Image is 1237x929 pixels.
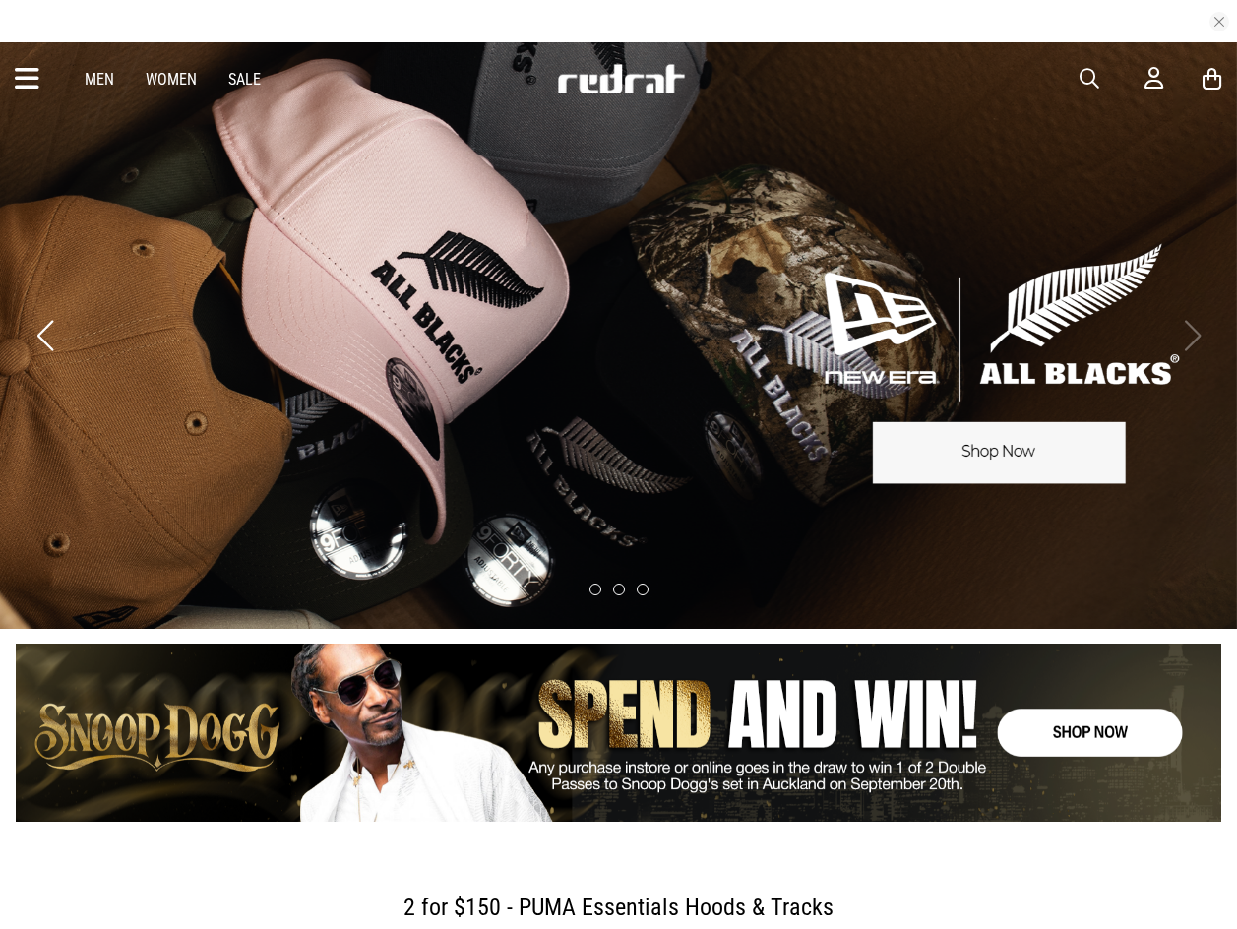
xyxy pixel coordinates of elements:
[31,314,58,357] button: Previous slide
[85,70,114,89] a: Men
[228,70,261,89] a: Sale
[16,644,1221,821] div: 1 / 1
[1179,314,1206,357] button: Next slide
[16,8,75,67] button: Open LiveChat chat widget
[146,70,197,89] a: Women
[31,888,1206,927] h2: 2 for $150 - PUMA Essentials Hoods & Tracks
[556,64,686,93] img: Redrat logo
